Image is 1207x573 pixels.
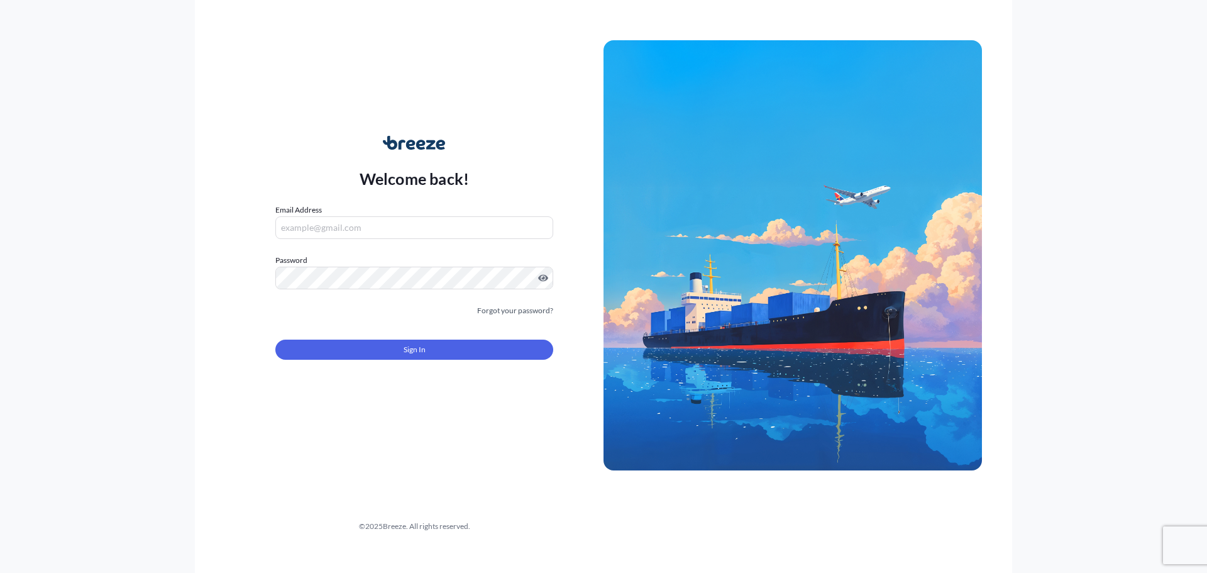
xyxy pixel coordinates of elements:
div: © 2025 Breeze. All rights reserved. [225,520,603,533]
label: Email Address [275,204,322,216]
button: Show password [538,273,548,283]
span: Sign In [404,343,426,356]
label: Password [275,254,553,267]
button: Sign In [275,340,553,360]
img: Ship illustration [603,40,982,470]
a: Forgot your password? [477,304,553,317]
p: Welcome back! [360,169,470,189]
input: example@gmail.com [275,216,553,239]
